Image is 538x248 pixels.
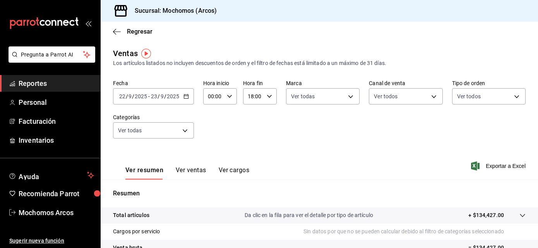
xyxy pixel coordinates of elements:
[127,28,152,35] span: Regresar
[19,171,84,180] span: Ayuda
[286,80,360,86] label: Marca
[166,93,180,99] input: ----
[126,93,128,99] span: /
[113,211,149,219] p: Total artículos
[113,59,526,67] div: Los artículos listados no incluyen descuentos de orden y el filtro de fechas está limitado a un m...
[5,56,95,64] a: Pregunta a Parrot AI
[125,166,249,180] div: navigation tabs
[158,93,160,99] span: /
[119,93,126,99] input: --
[369,80,442,86] label: Canal de venta
[19,207,94,218] span: Mochomos Arcos
[457,92,481,100] span: Ver todos
[19,116,94,127] span: Facturación
[9,237,94,245] span: Sugerir nueva función
[129,6,217,15] h3: Sucursal: Mochomos (Arcos)
[151,93,158,99] input: --
[19,135,94,145] span: Inventarios
[19,188,94,199] span: Recomienda Parrot
[9,46,95,63] button: Pregunta a Parrot AI
[243,80,277,86] label: Hora fin
[118,127,142,134] span: Ver todas
[21,51,83,59] span: Pregunta a Parrot AI
[113,28,152,35] button: Regresar
[160,93,164,99] input: --
[113,115,194,120] label: Categorías
[125,166,163,180] button: Ver resumen
[219,166,250,180] button: Ver cargos
[468,211,504,219] p: + $134,427.00
[176,166,206,180] button: Ver ventas
[19,97,94,108] span: Personal
[132,93,134,99] span: /
[148,93,150,99] span: -
[303,227,526,236] p: Sin datos por que no se pueden calcular debido al filtro de categorías seleccionado
[113,48,138,59] div: Ventas
[374,92,398,100] span: Ver todos
[113,80,194,86] label: Fecha
[85,20,91,26] button: open_drawer_menu
[452,80,526,86] label: Tipo de orden
[134,93,147,99] input: ----
[141,49,151,58] img: Tooltip marker
[113,227,160,236] p: Cargos por servicio
[245,211,373,219] p: Da clic en la fila para ver el detalle por tipo de artículo
[291,92,315,100] span: Ver todas
[203,80,237,86] label: Hora inicio
[164,93,166,99] span: /
[19,78,94,89] span: Reportes
[473,161,526,171] button: Exportar a Excel
[113,189,526,198] p: Resumen
[128,93,132,99] input: --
